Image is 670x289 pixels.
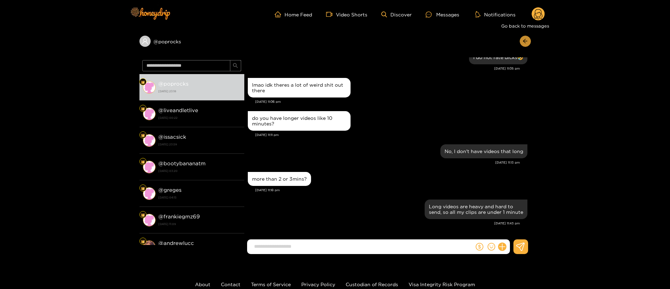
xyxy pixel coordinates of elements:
span: search [233,63,238,69]
div: [DATE] 11:13 pm [248,160,520,165]
span: arrow-left [523,38,528,44]
span: dollar [476,243,483,251]
div: more than 2 or 3mins? [252,176,307,182]
strong: @ bootybananatm [158,160,206,166]
img: conversation [143,108,156,120]
div: Long videos are heavy and hard to send, so all my clips are under 1 minute [429,204,523,215]
div: do you have longer videos like 10 minutes? [252,115,346,127]
img: conversation [143,214,156,226]
div: [DATE] 11:18 pm [255,188,527,193]
div: [DATE] 11:05 pm [248,66,520,71]
div: Sep. 18, 11:06 pm [248,78,351,97]
div: I do not rate dicks🤣 [473,55,523,60]
strong: [DATE] 04:15 [158,194,241,201]
button: Notifications [473,11,518,18]
img: conversation [143,161,156,173]
img: conversation [143,240,156,253]
strong: @ poprocks [158,81,188,87]
a: Visa Integrity Risk Program [409,282,475,287]
button: arrow-left [520,36,531,47]
img: Fan Level [141,213,145,217]
strong: [DATE] 03:20 [158,168,241,174]
div: Sep. 18, 11:18 pm [248,172,311,186]
div: Messages [426,10,459,19]
img: Fan Level [141,80,145,84]
div: Sep. 18, 11:11 pm [248,111,351,131]
img: conversation [143,134,156,147]
img: Fan Level [141,160,145,164]
div: [DATE] 11:06 pm [255,99,527,104]
strong: @ greges [158,187,181,193]
span: home [275,11,284,17]
img: conversation [143,81,156,94]
strong: @ liveandletlive [158,107,198,113]
img: Fan Level [141,133,145,137]
a: Privacy Policy [301,282,335,287]
img: Fan Level [141,186,145,190]
div: Sep. 18, 11:13 pm [440,144,527,158]
strong: [DATE] 23:18 [158,88,241,94]
div: [DATE] 11:43 pm [248,221,520,226]
strong: @ frankiegmz69 [158,214,200,219]
img: Fan Level [141,107,145,111]
div: No, I don't have videos that long [445,149,523,154]
span: smile [488,243,495,251]
img: Fan Level [141,239,145,244]
strong: [DATE] 23:59 [158,141,241,147]
span: video-camera [326,11,336,17]
a: About [195,282,210,287]
strong: [DATE] 11:09 [158,221,241,227]
strong: [DATE] 00:22 [158,115,241,121]
div: [DATE] 11:11 pm [255,132,527,137]
span: user [142,38,148,44]
a: Home Feed [275,11,312,17]
div: Sep. 18, 11:43 pm [425,200,527,219]
button: search [230,60,241,71]
button: dollar [474,241,485,252]
img: conversation [143,187,156,200]
a: Terms of Service [251,282,291,287]
strong: @ andrewlucc [158,240,194,246]
div: Sep. 18, 11:05 pm [469,50,527,64]
strong: @ issacsick [158,134,186,140]
div: @poprocks [139,36,244,47]
a: Discover [381,12,412,17]
div: lmao idk theres a lot of weird shit out there [252,82,346,93]
a: Video Shorts [326,11,367,17]
a: Custodian of Records [346,282,398,287]
a: Contact [221,282,240,287]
